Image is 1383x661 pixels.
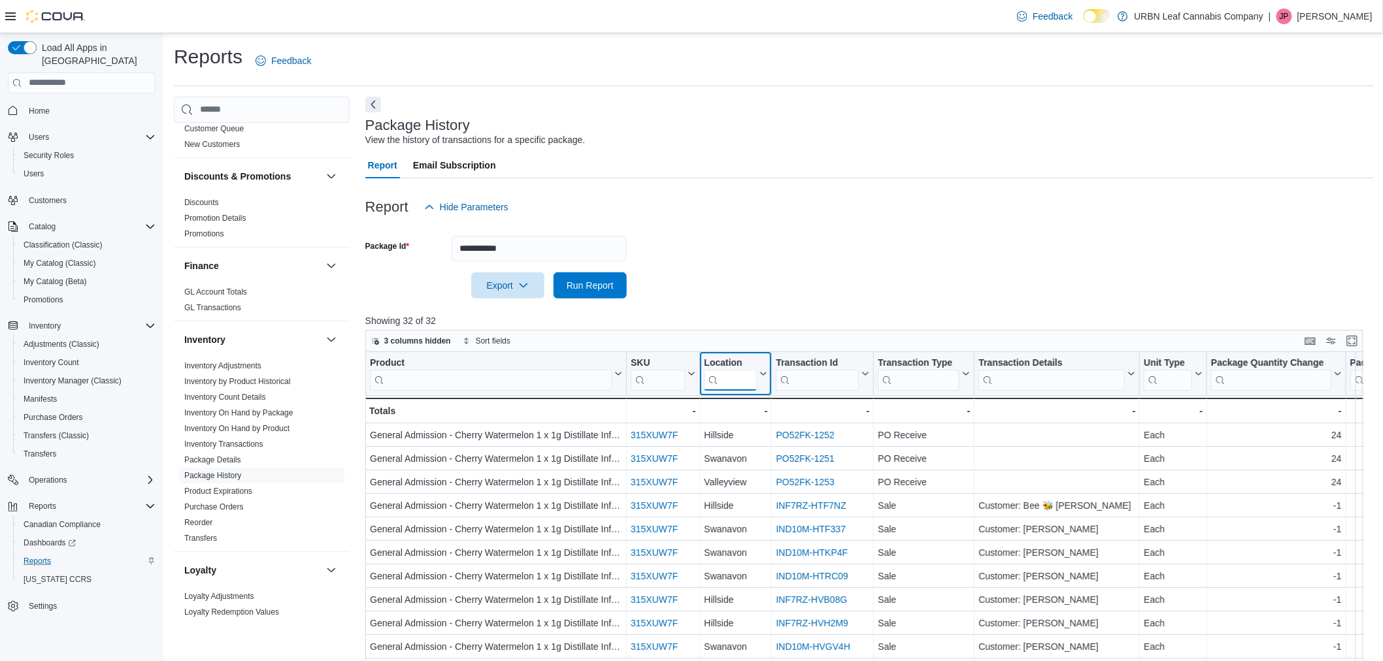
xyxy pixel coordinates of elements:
[184,533,217,543] span: Transfers
[24,519,101,530] span: Canadian Compliance
[18,410,88,425] a: Purchase Orders
[18,428,156,443] span: Transfers (Classic)
[13,427,161,445] button: Transfers (Classic)
[24,472,156,488] span: Operations
[24,376,122,386] span: Inventory Manager (Classic)
[174,588,350,625] div: Loyalty
[184,455,241,465] span: Package Details
[978,592,1135,607] div: Customer: [PERSON_NAME]
[18,336,156,352] span: Adjustments (Classic)
[631,477,678,487] a: 315XUW7F
[370,615,622,631] div: General Admission - Cherry Watermelon 1 x 1g Distillate Infused Pre-Roll
[3,471,161,489] button: Operations
[554,272,627,298] button: Run Report
[18,446,61,462] a: Transfers
[29,321,61,331] span: Inventory
[776,453,835,464] a: PO52FK-1251
[184,287,247,297] a: GL Account Totals
[24,538,76,548] span: Dashboards
[978,357,1125,390] div: Transaction Details
[324,332,339,347] button: Inventory
[370,568,622,584] div: General Admission - Cherry Watermelon 1 x 1g Distillate Infused Pre-Roll
[324,258,339,274] button: Finance
[24,276,87,287] span: My Catalog (Beta)
[24,318,66,334] button: Inventory
[174,284,350,321] div: Finance
[1211,427,1342,443] div: 24
[878,498,970,513] div: Sale
[1211,451,1342,466] div: 24
[184,439,263,449] span: Inventory Transactions
[1033,10,1073,23] span: Feedback
[1344,333,1360,349] button: Enter fullscreen
[24,103,156,119] span: Home
[184,213,246,223] span: Promotion Details
[8,96,156,650] nav: Complex example
[1144,615,1203,631] div: Each
[365,314,1374,327] p: Showing 32 of 32
[24,394,57,404] span: Manifests
[776,547,848,558] a: IND10M-HTKP4F
[704,568,767,584] div: Swanavon
[1211,357,1331,369] div: Package Quantity Change
[365,118,470,133] h3: Package History
[24,574,92,585] span: [US_STATE] CCRS
[458,333,516,349] button: Sort fields
[18,535,81,551] a: Dashboards
[184,198,219,207] a: Discounts
[631,430,678,440] a: 315XUW7F
[24,192,156,208] span: Customers
[878,357,970,390] button: Transaction Type
[878,357,959,390] div: Transaction Type
[29,475,67,485] span: Operations
[184,502,244,512] span: Purchase Orders
[18,292,69,308] a: Promotions
[704,451,767,466] div: Swanavon
[184,408,293,417] a: Inventory On Hand by Package
[1144,357,1192,369] div: Unit Type
[13,534,161,552] a: Dashboards
[174,44,242,70] h1: Reports
[184,302,241,313] span: GL Transactions
[18,553,56,569] a: Reports
[776,618,848,628] a: INF7RZ-HVH2M9
[24,498,156,514] span: Reports
[776,357,859,390] div: Transaction Id URL
[631,618,678,628] a: 315XUW7F
[365,199,408,215] h3: Report
[776,571,848,581] a: IND10M-HTRC09
[1269,8,1271,24] p: |
[184,502,244,511] a: Purchase Orders
[878,451,970,466] div: PO Receive
[776,500,846,511] a: INF7RZ-HTF7NZ
[878,474,970,490] div: PO Receive
[1135,8,1264,24] p: URBN Leaf Cannabis Company
[184,170,321,183] button: Discounts & Promotions
[978,357,1135,390] button: Transaction Details
[29,132,49,142] span: Users
[184,470,241,481] span: Package History
[18,166,49,182] a: Users
[704,357,757,390] div: Location
[13,146,161,165] button: Security Roles
[184,393,266,402] a: Inventory Count Details
[370,474,622,490] div: General Admission - Cherry Watermelon 1 x 1g Distillate Infused Pre-Roll
[1324,333,1339,349] button: Display options
[978,615,1135,631] div: Customer: [PERSON_NAME]
[174,195,350,247] div: Discounts & Promotions
[13,353,161,372] button: Inventory Count
[1211,545,1342,560] div: -1
[978,545,1135,560] div: Customer: [PERSON_NAME]
[1144,451,1203,466] div: Each
[184,423,290,434] span: Inventory On Hand by Product
[1211,521,1342,537] div: -1
[776,524,846,534] a: IND10M-HTF337
[631,641,678,652] a: 315XUW7F
[184,333,321,346] button: Inventory
[878,521,970,537] div: Sale
[18,148,156,163] span: Security Roles
[776,594,847,605] a: INF7RZ-HVB08G
[18,292,156,308] span: Promotions
[13,372,161,390] button: Inventory Manager (Classic)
